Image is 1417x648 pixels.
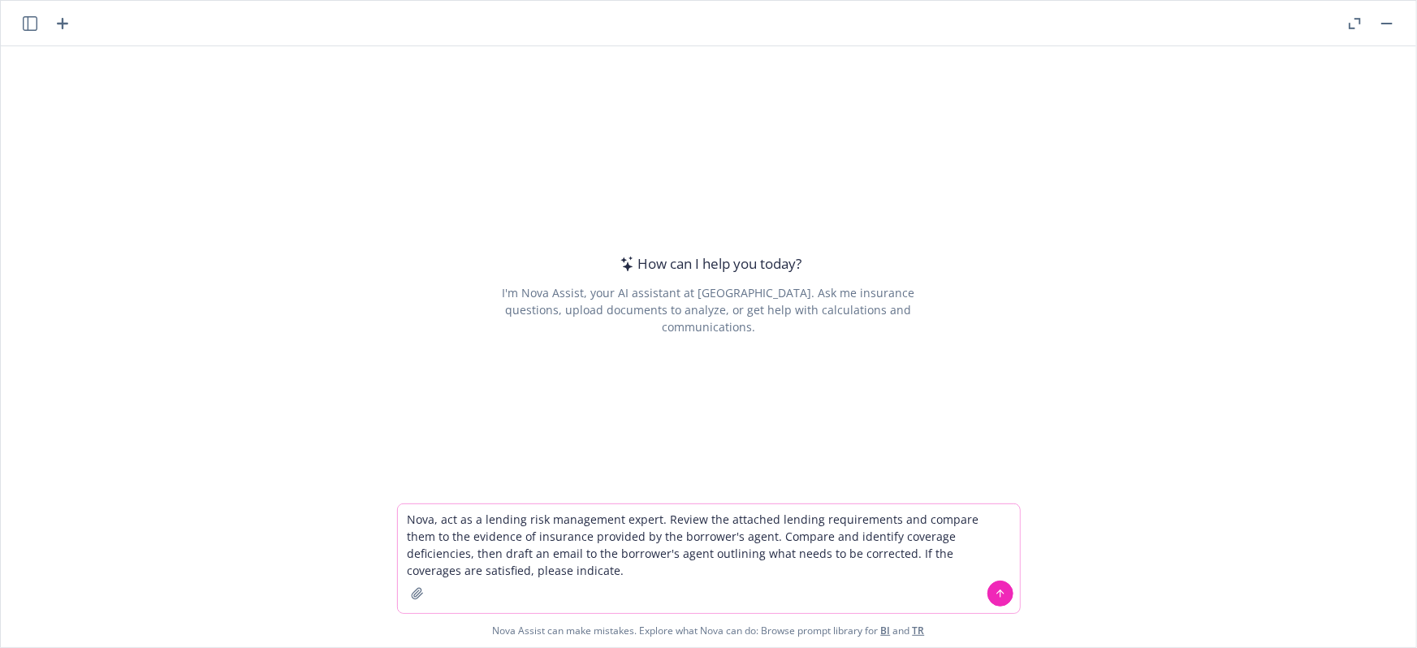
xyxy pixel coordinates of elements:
[480,284,937,335] div: I'm Nova Assist, your AI assistant at [GEOGRAPHIC_DATA]. Ask me insurance questions, upload docum...
[398,504,1020,613] textarea: Nova, act as a lending risk management expert. Review the attached lending requirements and compa...
[616,253,802,274] div: How can I help you today?
[7,614,1410,647] span: Nova Assist can make mistakes. Explore what Nova can do: Browse prompt library for and
[881,624,891,637] a: BI
[913,624,925,637] a: TR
